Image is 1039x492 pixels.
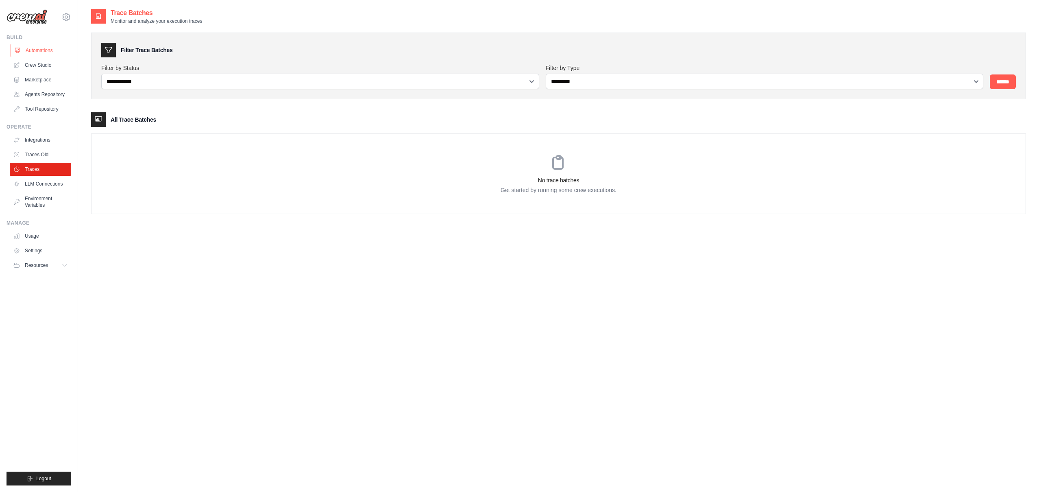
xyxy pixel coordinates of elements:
[10,244,71,257] a: Settings
[10,230,71,243] a: Usage
[111,116,156,124] h3: All Trace Batches
[10,163,71,176] a: Traces
[121,46,172,54] h3: Filter Trace Batches
[7,124,71,130] div: Operate
[10,88,71,101] a: Agents Repository
[10,59,71,72] a: Crew Studio
[25,262,48,269] span: Resources
[7,472,71,485] button: Logout
[10,103,71,116] a: Tool Repository
[7,34,71,41] div: Build
[111,8,202,18] h2: Trace Batches
[10,148,71,161] a: Traces Old
[10,133,71,147] a: Integrations
[36,475,51,482] span: Logout
[11,44,72,57] a: Automations
[91,186,1026,194] p: Get started by running some crew executions.
[7,220,71,226] div: Manage
[10,177,71,190] a: LLM Connections
[91,176,1026,184] h3: No trace batches
[10,73,71,86] a: Marketplace
[546,64,984,72] label: Filter by Type
[101,64,539,72] label: Filter by Status
[10,259,71,272] button: Resources
[7,9,47,25] img: Logo
[111,18,202,24] p: Monitor and analyze your execution traces
[10,192,71,212] a: Environment Variables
